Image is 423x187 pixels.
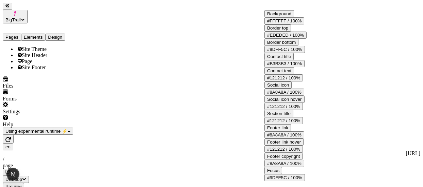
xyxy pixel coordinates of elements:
[267,82,289,88] span: Social icon
[5,17,21,22] span: BigTrail
[3,109,84,115] div: Settings
[267,40,296,45] span: Border bottom
[264,153,303,160] button: Footer copyright
[5,144,11,149] span: en
[264,81,292,89] button: Social icon
[264,138,304,146] button: Footer link hover
[264,24,291,32] button: Border top
[5,129,68,134] span: Using experimental runtime ⚡️
[264,89,304,96] button: #8A8A8A / 100%
[22,64,46,70] span: Site Footer
[264,74,303,81] button: #121212 / 100%
[264,110,293,117] button: Section title
[5,177,22,182] span: Desktop
[264,46,305,53] button: #9DFF5C / 100%
[3,150,420,156] div: [URL]
[22,58,32,64] span: Page
[22,52,47,58] span: Site Header
[267,68,291,73] span: Contact text
[264,32,307,39] button: #EDEDED / 100%
[267,147,300,152] div: #121212 / 100%
[22,46,47,52] span: Site Theme
[3,143,13,150] button: Open locale picker
[267,33,304,38] div: #EDEDED / 100%
[264,60,305,67] button: #B3B3B3 / 100%
[267,47,302,52] div: #9DFF5C / 100%
[3,128,73,135] button: Using experimental runtime ⚡️
[3,163,420,169] div: page
[264,53,294,60] button: Contact title
[3,5,99,12] p: Cookie Test Route
[267,25,288,31] span: Border top
[264,39,298,46] button: Border bottom
[264,131,304,138] button: #8A8A8A / 100%
[264,67,294,74] button: Contact text
[264,17,304,24] button: #FFFFFF / 100%
[267,104,300,109] div: #121212 / 100%
[21,34,46,41] button: Elements
[267,97,302,102] span: Social icon hover
[267,111,291,116] span: Section title
[264,167,282,174] button: Focus
[267,61,302,66] div: #B3B3B3 / 100%
[264,96,305,103] button: Social icon hover
[3,83,84,89] div: Files
[267,161,302,166] div: #8A8A8A / 100%
[267,18,302,23] div: #FFFFFF / 100%
[267,125,288,130] span: Footer link
[267,132,302,137] div: #8A8A8A / 100%
[264,174,305,181] button: #9DFF5C / 100%
[264,146,303,153] button: #121212 / 100%
[3,156,420,163] div: /
[267,118,300,123] div: #121212 / 100%
[267,175,302,180] div: #9DFF5C / 100%
[267,75,300,80] div: #121212 / 100%
[267,139,301,145] span: Footer link hover
[45,34,65,41] button: Design
[267,11,291,16] span: Background
[264,117,303,124] button: #121212 / 100%
[267,168,279,173] span: Focus
[3,34,21,41] button: Pages
[3,121,84,128] div: Help
[3,10,28,23] button: BigTrail
[267,90,302,95] div: #8A8A8A / 100%
[3,96,84,102] div: Forms
[264,124,291,131] button: Footer link
[3,176,29,183] button: Desktop
[267,154,300,159] span: Footer copyright
[264,103,303,110] button: #121212 / 100%
[267,54,291,59] span: Contact title
[264,160,304,167] button: #8A8A8A / 100%
[264,10,294,17] button: Background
